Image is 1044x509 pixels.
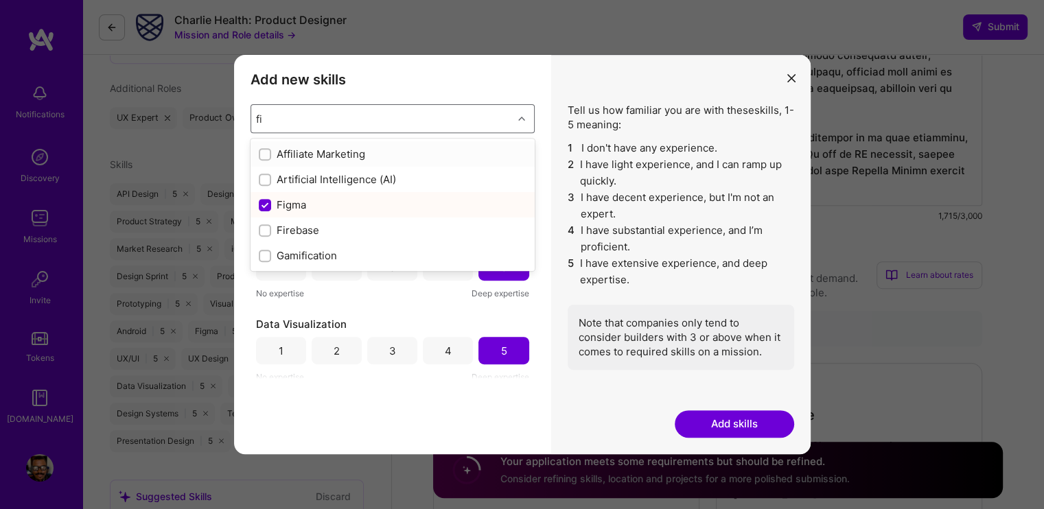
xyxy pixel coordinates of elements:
[256,317,347,331] span: Data Visualization
[500,344,507,358] div: 5
[568,140,794,156] li: I don't have any experience.
[259,248,526,263] div: Gamification
[787,74,796,82] i: icon Close
[568,140,576,156] span: 1
[568,156,575,189] span: 2
[279,344,283,358] div: 1
[279,260,283,274] div: 1
[568,255,575,288] span: 5
[334,344,340,358] div: 2
[256,286,304,300] span: No expertise
[500,260,507,274] div: 5
[234,55,811,454] div: modal
[675,410,794,438] button: Add skills
[259,223,526,237] div: Firebase
[568,255,794,288] li: I have extensive experience, and deep expertise.
[389,344,396,358] div: 3
[568,189,575,222] span: 3
[445,344,452,358] div: 4
[568,222,575,255] span: 4
[472,370,529,384] span: Deep expertise
[259,172,526,187] div: Artificial Intelligence (AI)
[568,305,794,370] div: Note that companies only tend to consider builders with 3 or above when it comes to required skil...
[389,260,396,274] div: 3
[334,260,340,274] div: 2
[518,115,525,122] i: icon Chevron
[568,222,794,255] li: I have substantial experience, and I’m proficient.
[251,71,535,88] h3: Add new skills
[568,189,794,222] li: I have decent experience, but I'm not an expert.
[445,260,452,274] div: 4
[256,370,304,384] span: No expertise
[568,103,794,370] div: Tell us how familiar you are with these skills , 1-5 meaning:
[568,156,794,189] li: I have light experience, and I can ramp up quickly.
[259,198,526,212] div: Figma
[472,286,529,300] span: Deep expertise
[259,147,526,161] div: Affiliate Marketing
